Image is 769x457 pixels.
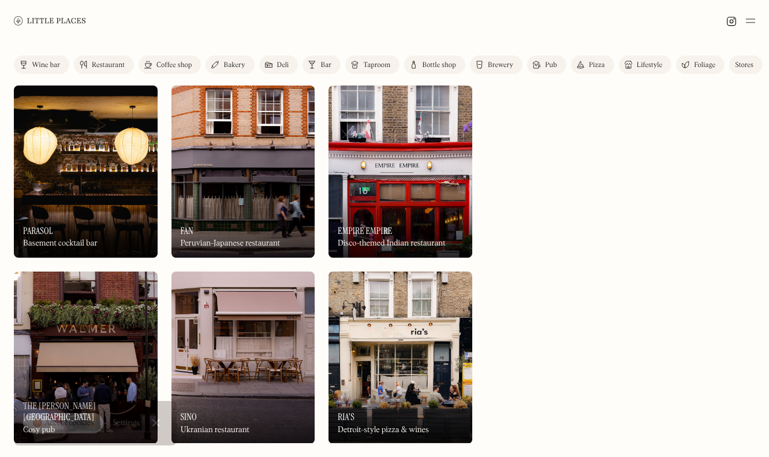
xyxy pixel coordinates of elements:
[171,272,315,444] a: SinoSinoSinoUkranian restaurant
[181,225,193,236] h3: Fan
[328,86,472,258] img: Empire Empire
[527,55,566,74] a: Pub
[14,272,158,444] a: The Walmer CastleThe Walmer CastleThe [PERSON_NAME][GEOGRAPHIC_DATA]Cosy pub
[676,55,725,74] a: Foliage
[206,55,254,74] a: Bakery
[363,62,390,69] div: Taproom
[14,55,69,74] a: Wine bar
[735,62,753,69] div: Stores
[571,55,614,74] a: Pizza
[23,413,103,434] a: 🍪 Accept cookies
[303,55,341,74] a: Bar
[144,411,167,434] a: Close Cookie Popup
[23,239,98,248] div: Basement cocktail bar
[619,55,671,74] a: Lifestyle
[694,62,715,69] div: Foliage
[32,62,60,69] div: Wine bar
[181,425,249,435] div: Ukranian restaurant
[338,239,445,248] div: Disco-themed Indian restaurant
[259,55,298,74] a: Deli
[488,62,513,69] div: Brewery
[338,225,392,236] h3: Empire Empire
[545,62,557,69] div: Pub
[338,411,354,422] h3: Ria's
[171,272,315,444] img: Sino
[320,62,331,69] div: Bar
[328,86,472,258] a: Empire EmpireEmpire EmpireEmpire EmpireDisco-themed Indian restaurant
[589,62,605,69] div: Pizza
[181,411,197,422] h3: Sino
[92,62,125,69] div: Restaurant
[470,55,522,74] a: Brewery
[338,425,429,435] div: Detroit-style pizza & wines
[14,86,158,258] img: Parasol
[139,55,201,74] a: Coffee shop
[277,62,289,69] div: Deli
[328,272,472,444] a: Ria'sRia'sRia'sDetroit-style pizza & wines
[14,272,158,444] img: The Walmer Castle
[328,272,472,444] img: Ria's
[729,55,763,74] a: Stores
[23,225,53,236] h3: Parasol
[404,55,465,74] a: Bottle shop
[422,62,456,69] div: Bottle shop
[113,419,140,427] div: Settings
[171,86,315,258] img: Fan
[113,410,140,436] a: Settings
[171,86,315,258] a: FanFanFanPeruvian-Japanese restaurant
[74,55,134,74] a: Restaurant
[637,62,662,69] div: Lifestyle
[345,55,400,74] a: Taproom
[32,418,94,429] div: 🍪 Accept cookies
[181,239,281,248] div: Peruvian-Japanese restaurant
[156,62,192,69] div: Coffee shop
[223,62,245,69] div: Bakery
[14,86,158,258] a: ParasolParasolParasolBasement cocktail bar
